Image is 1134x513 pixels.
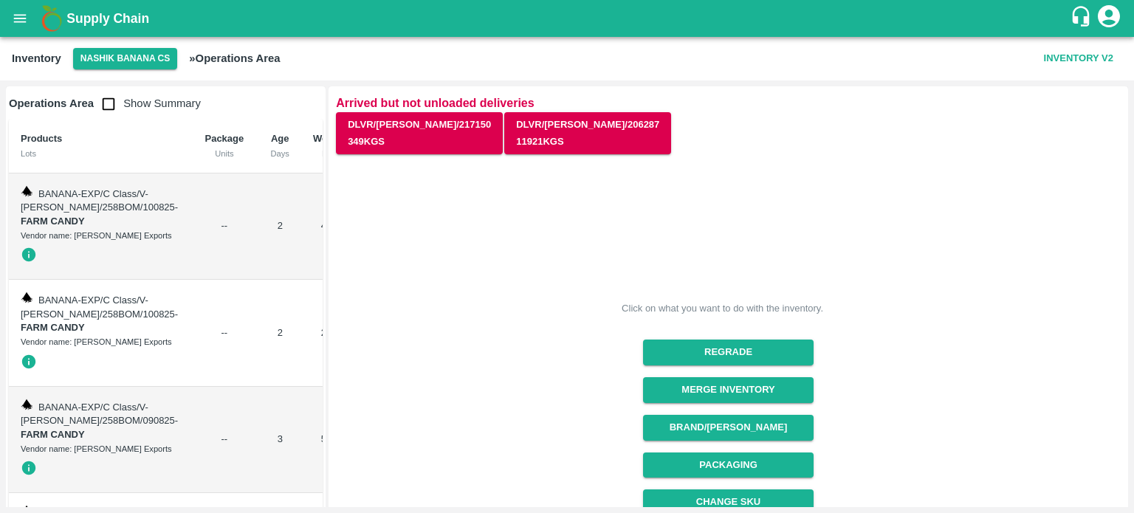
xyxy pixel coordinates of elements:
span: 416 [321,220,337,231]
span: Show Summary [94,97,201,109]
span: BANANA-EXP/C Class/V-[PERSON_NAME]/258BOM/090825 [21,402,175,427]
b: Inventory [12,52,61,64]
td: 3 [259,387,301,494]
div: account of current user [1096,3,1122,34]
div: Days [271,147,289,160]
div: Click on what you want to do with the inventory. [622,301,823,316]
button: DLVR/[PERSON_NAME]/217150349Kgs [336,112,503,155]
div: customer-support [1070,5,1096,32]
div: -- [202,433,247,447]
button: open drawer [3,1,37,35]
button: Merge Inventory [643,377,814,403]
strong: FARM CANDY [21,429,85,440]
span: - [21,202,178,227]
div: Units [202,147,247,160]
button: Packaging [643,452,814,478]
td: 2 [259,173,301,280]
span: BANANA-EXP/C Class/V-[PERSON_NAME]/258BOM/100825 [21,188,175,213]
span: 510 [321,433,337,444]
b: Weight [313,133,345,144]
div: Kgs [313,147,345,160]
button: DLVR/[PERSON_NAME]/20628711921Kgs [504,112,671,155]
button: Brand/[PERSON_NAME] [643,415,814,441]
div: -- [202,219,247,233]
b: Products [21,133,62,144]
b: Operations Area [9,97,94,109]
a: Supply Chain [66,8,1070,29]
strong: FARM CANDY [21,322,85,333]
div: Vendor name: [PERSON_NAME] Exports [21,335,178,348]
span: - [21,415,178,440]
button: Inventory V2 [1038,46,1119,72]
div: -- [202,326,247,340]
span: BANANA-EXP/C Class/V-[PERSON_NAME]/258BOM/100825 [21,295,175,320]
button: Regrade [643,340,814,365]
p: Arrived but not unloaded deliveries [336,94,1121,112]
div: Lots [21,147,178,160]
b: Age [271,133,289,144]
img: weight [21,185,32,197]
span: 210 [321,327,337,338]
div: Vendor name: [PERSON_NAME] Exports [21,442,178,455]
b: » Operations Area [189,52,280,64]
img: logo [37,4,66,33]
img: weight [21,399,32,410]
strong: FARM CANDY [21,216,85,227]
div: Vendor name: [PERSON_NAME] Exports [21,229,178,242]
button: Select DC [73,48,178,69]
b: Package [205,133,244,144]
b: Supply Chain [66,11,149,26]
td: 2 [259,280,301,387]
img: weight [21,292,32,303]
